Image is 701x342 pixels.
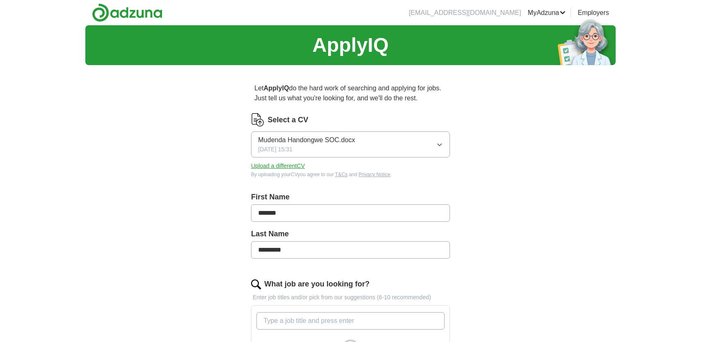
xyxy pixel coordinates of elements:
[528,8,566,18] a: MyAdzuna
[251,80,450,107] p: Let do the hard work of searching and applying for jobs. Just tell us what you're looking for, an...
[312,30,389,60] h1: ApplyIQ
[268,114,308,126] label: Select a CV
[251,171,450,178] div: By uploading your CV you agree to our and .
[335,172,348,177] a: T&Cs
[251,279,261,289] img: search.png
[251,113,264,126] img: CV Icon
[263,85,289,92] strong: ApplyIQ
[264,279,370,290] label: What job are you looking for?
[409,8,521,18] li: [EMAIL_ADDRESS][DOMAIN_NAME]
[92,3,162,22] img: Adzuna logo
[251,293,450,302] p: Enter job titles and/or pick from our suggestions (6-10 recommended)
[258,135,355,145] span: Mudenda Handongwe SOC.docx
[258,145,292,154] span: [DATE] 15:31
[251,228,450,240] label: Last Name
[359,172,391,177] a: Privacy Notice
[251,131,450,158] button: Mudenda Handongwe SOC.docx[DATE] 15:31
[251,192,450,203] label: First Name
[578,8,609,18] a: Employers
[251,162,305,170] button: Upload a differentCV
[256,312,445,330] input: Type a job title and press enter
